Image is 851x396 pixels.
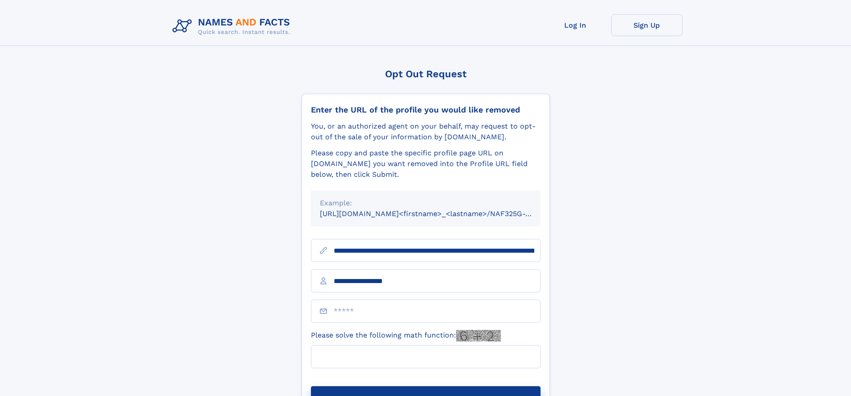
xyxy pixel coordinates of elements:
[611,14,683,36] a: Sign Up
[320,198,532,208] div: Example:
[169,14,298,38] img: Logo Names and Facts
[311,105,541,115] div: Enter the URL of the profile you would like removed
[540,14,611,36] a: Log In
[302,68,550,79] div: Opt Out Request
[320,209,558,218] small: [URL][DOMAIN_NAME]<firstname>_<lastname>/NAF325G-xxxxxxxx
[311,148,541,180] div: Please copy and paste the specific profile page URL on [DOMAIN_NAME] you want removed into the Pr...
[311,330,501,342] label: Please solve the following math function:
[311,121,541,142] div: You, or an authorized agent on your behalf, may request to opt-out of the sale of your informatio...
